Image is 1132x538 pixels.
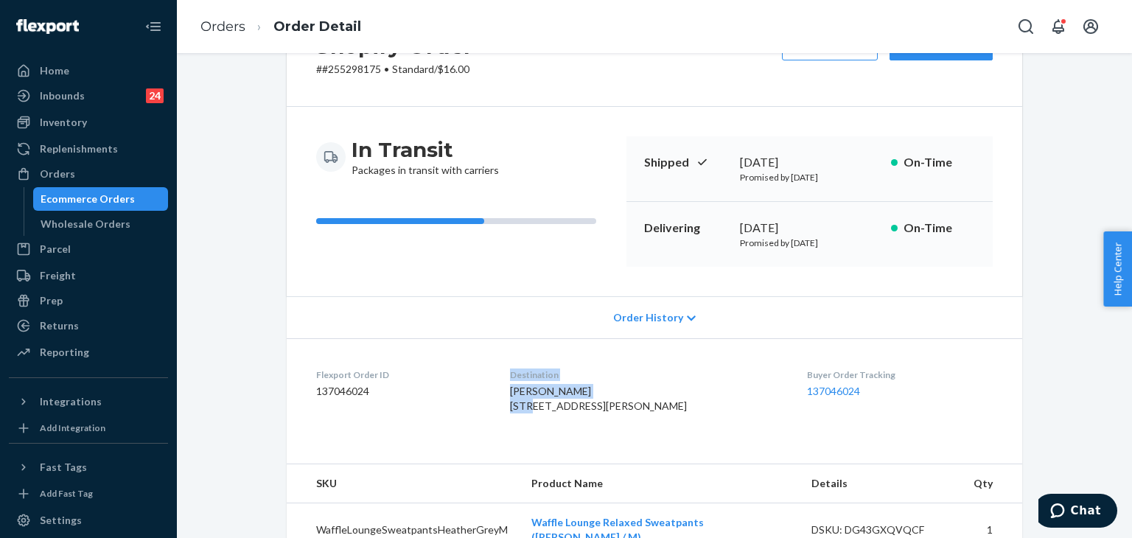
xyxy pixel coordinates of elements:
[9,419,168,437] a: Add Integration
[510,368,784,381] dt: Destination
[9,509,168,532] a: Settings
[962,464,1022,503] th: Qty
[520,464,800,503] th: Product Name
[16,19,79,34] img: Flexport logo
[904,220,975,237] p: On-Time
[740,154,879,171] div: [DATE]
[40,318,79,333] div: Returns
[200,18,245,35] a: Orders
[41,217,130,231] div: Wholesale Orders
[40,115,87,130] div: Inventory
[40,167,75,181] div: Orders
[146,88,164,103] div: 24
[800,464,962,503] th: Details
[9,289,168,312] a: Prep
[316,384,486,399] dd: 137046024
[807,368,993,381] dt: Buyer Order Tracking
[644,220,728,237] p: Delivering
[904,154,975,171] p: On-Time
[40,142,118,156] div: Replenishments
[9,111,168,134] a: Inventory
[40,63,69,78] div: Home
[273,18,361,35] a: Order Detail
[740,171,879,184] p: Promised by [DATE]
[40,242,71,256] div: Parcel
[9,137,168,161] a: Replenishments
[1011,12,1041,41] button: Open Search Box
[9,314,168,338] a: Returns
[9,390,168,413] button: Integrations
[1076,12,1105,41] button: Open account menu
[40,460,87,475] div: Fast Tags
[41,192,135,206] div: Ecommerce Orders
[9,455,168,479] button: Fast Tags
[9,340,168,364] a: Reporting
[316,368,486,381] dt: Flexport Order ID
[40,513,82,528] div: Settings
[189,5,373,49] ol: breadcrumbs
[33,187,169,211] a: Ecommerce Orders
[384,63,389,75] span: •
[811,523,950,537] div: DSKU: DG43GXQVQCF
[316,62,473,77] p: # #255298175 / $16.00
[1038,494,1117,531] iframe: Opens a widget where you can chat to one of our agents
[1044,12,1073,41] button: Open notifications
[807,385,860,397] a: 137046024
[644,154,728,171] p: Shipped
[9,264,168,287] a: Freight
[40,268,76,283] div: Freight
[613,310,683,325] span: Order History
[40,394,102,409] div: Integrations
[287,464,520,503] th: SKU
[40,88,85,103] div: Inbounds
[740,220,879,237] div: [DATE]
[9,84,168,108] a: Inbounds24
[40,345,89,360] div: Reporting
[352,136,499,163] h3: In Transit
[9,162,168,186] a: Orders
[139,12,168,41] button: Close Navigation
[1103,231,1132,307] button: Help Center
[40,293,63,308] div: Prep
[9,485,168,503] a: Add Fast Tag
[740,237,879,249] p: Promised by [DATE]
[352,136,499,178] div: Packages in transit with carriers
[392,63,434,75] span: Standard
[510,385,687,412] span: [PERSON_NAME] [STREET_ADDRESS][PERSON_NAME]
[33,212,169,236] a: Wholesale Orders
[40,487,93,500] div: Add Fast Tag
[9,59,168,83] a: Home
[9,237,168,261] a: Parcel
[40,422,105,434] div: Add Integration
